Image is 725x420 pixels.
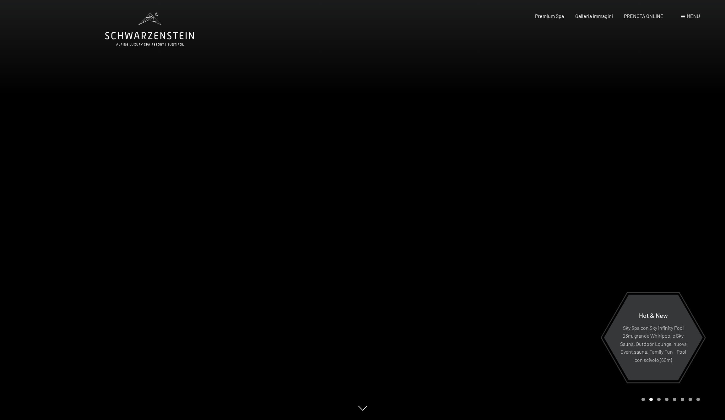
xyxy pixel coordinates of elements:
span: Hot & New [639,311,668,319]
div: Carousel Page 1 [641,398,645,401]
div: Carousel Page 8 [696,398,700,401]
p: Sky Spa con Sky infinity Pool 23m, grande Whirlpool e Sky Sauna, Outdoor Lounge, nuova Event saun... [619,323,687,364]
div: Carousel Page 3 [657,398,661,401]
div: Carousel Page 4 [665,398,668,401]
div: Carousel Page 2 (Current Slide) [649,398,653,401]
div: Carousel Page 7 [689,398,692,401]
a: Galleria immagini [575,13,613,19]
a: Premium Spa [535,13,564,19]
a: PRENOTA ONLINE [624,13,663,19]
div: Carousel Page 5 [673,398,676,401]
div: Carousel Page 6 [681,398,684,401]
span: Menu [687,13,700,19]
div: Carousel Pagination [639,398,700,401]
a: Hot & New Sky Spa con Sky infinity Pool 23m, grande Whirlpool e Sky Sauna, Outdoor Lounge, nuova ... [603,294,703,381]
